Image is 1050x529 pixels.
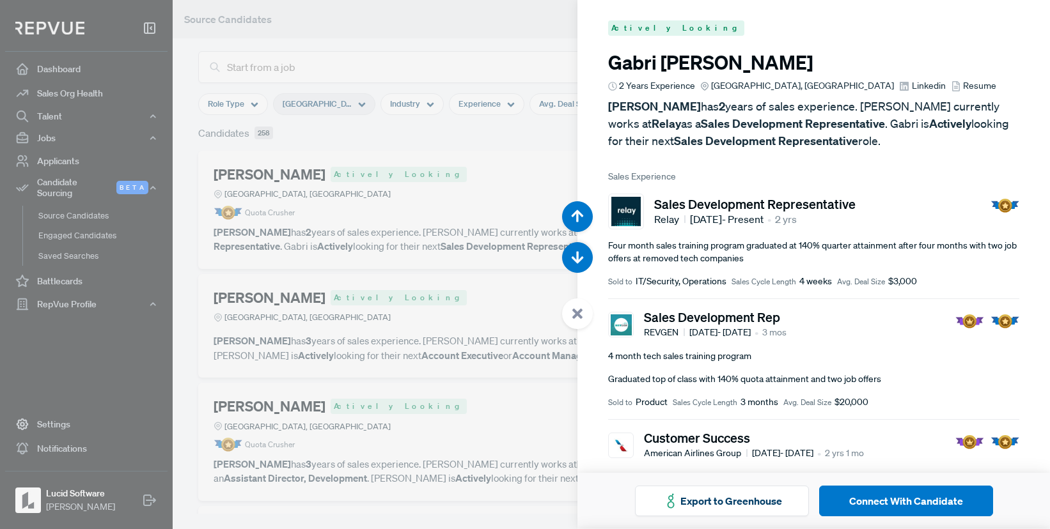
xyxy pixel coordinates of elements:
[608,240,1019,264] p: Four month sales training program graduated at 140% quarter attainment after four months with two...
[752,447,813,460] span: [DATE] - [DATE]
[755,325,758,340] article: •
[644,447,748,460] span: American Airlines Group
[888,275,917,288] span: $3,000
[608,373,1019,386] p: Graduated top of class with 140% quota attainment and two job offers
[654,196,856,211] h5: Sales Development Representative
[912,79,946,93] span: Linkedin
[762,326,787,339] span: 3 mos
[701,116,885,131] strong: Sales Development Representative
[899,79,945,93] a: Linkedin
[611,314,632,335] img: REVGEN
[690,211,764,227] span: [DATE] - Present
[608,99,701,114] strong: [PERSON_NAME]
[740,395,778,409] span: 3 months
[608,397,632,408] span: Sold to
[991,199,1019,213] img: Quota Badge
[837,276,885,287] span: Avg. Deal Size
[674,134,858,148] strong: Sales Development Representative
[775,211,797,227] span: 2 yrs
[817,445,821,461] article: •
[608,20,744,36] span: Actively Looking
[711,79,894,93] span: [GEOGRAPHIC_DATA], [GEOGRAPHIC_DATA]
[673,397,737,408] span: Sales Cycle Length
[767,211,771,227] article: •
[608,51,1019,74] h3: Gabri [PERSON_NAME]
[644,309,787,325] h5: Sales Development Rep
[732,276,796,287] span: Sales Cycle Length
[783,397,831,408] span: Avg. Deal Size
[608,276,632,287] span: Sold to
[608,350,1019,363] p: 4 month tech sales training program
[963,79,996,93] span: Resume
[636,395,668,409] span: Product
[835,395,868,409] span: $20,000
[644,430,864,445] h5: Customer Success
[611,197,641,226] img: Relay
[654,211,686,227] span: Relay
[929,116,971,131] strong: Actively
[955,314,984,328] img: President Badge
[644,326,685,339] span: REVGEN
[955,435,984,449] img: President Badge
[652,116,681,131] strong: Relay
[608,471,1019,496] p: Customer success, inbound sales and sales support. Upselling mileage, credit card membership and ...
[719,99,725,114] strong: 2
[991,435,1019,449] img: Quota Badge
[635,486,809,516] button: Export to Greenhouse
[951,79,996,93] a: Resume
[608,98,1019,149] p: has years of sales experience. [PERSON_NAME] currently works at as a . Gabri is looking for their...
[611,435,632,456] img: American Airlines Group
[991,314,1019,328] img: Quota Badge
[819,486,993,516] button: Connect With Candidate
[799,275,832,288] span: 4 weeks
[689,326,751,339] span: [DATE] - [DATE]
[825,447,864,460] span: 2 yrs 1 mo
[619,79,695,93] span: 2 Years Experience
[636,275,726,288] span: IT/Security, Operations
[608,170,1019,183] span: Sales Experience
